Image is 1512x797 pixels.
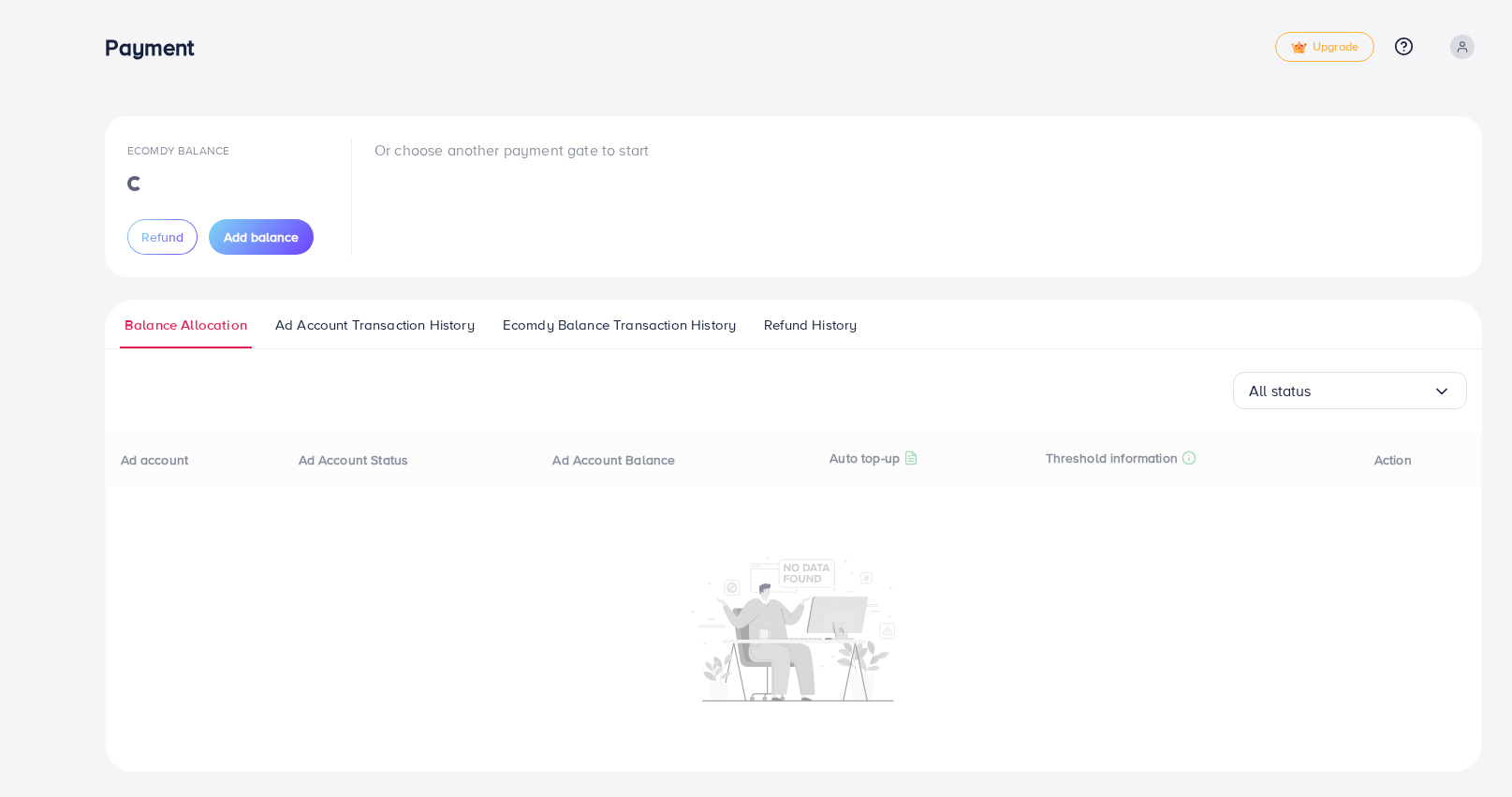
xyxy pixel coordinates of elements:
span: Ecomdy Balance Transaction History [503,315,736,335]
p: Or choose another payment gate to start [374,139,649,161]
span: Ecomdy Balance [127,142,229,158]
span: Upgrade [1291,40,1358,54]
a: tickUpgrade [1275,32,1374,62]
h3: Payment [105,34,209,61]
span: Refund [141,228,183,246]
input: Search for option [1312,376,1432,406]
span: Ad Account Transaction History [275,315,475,335]
img: tick [1291,41,1307,54]
span: Add balance [224,228,299,246]
span: All status [1249,376,1312,406]
button: Refund [127,219,198,255]
span: Balance Allocation [125,315,247,335]
div: Search for option [1233,372,1467,409]
button: Add balance [209,219,314,255]
span: Refund History [764,315,857,335]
